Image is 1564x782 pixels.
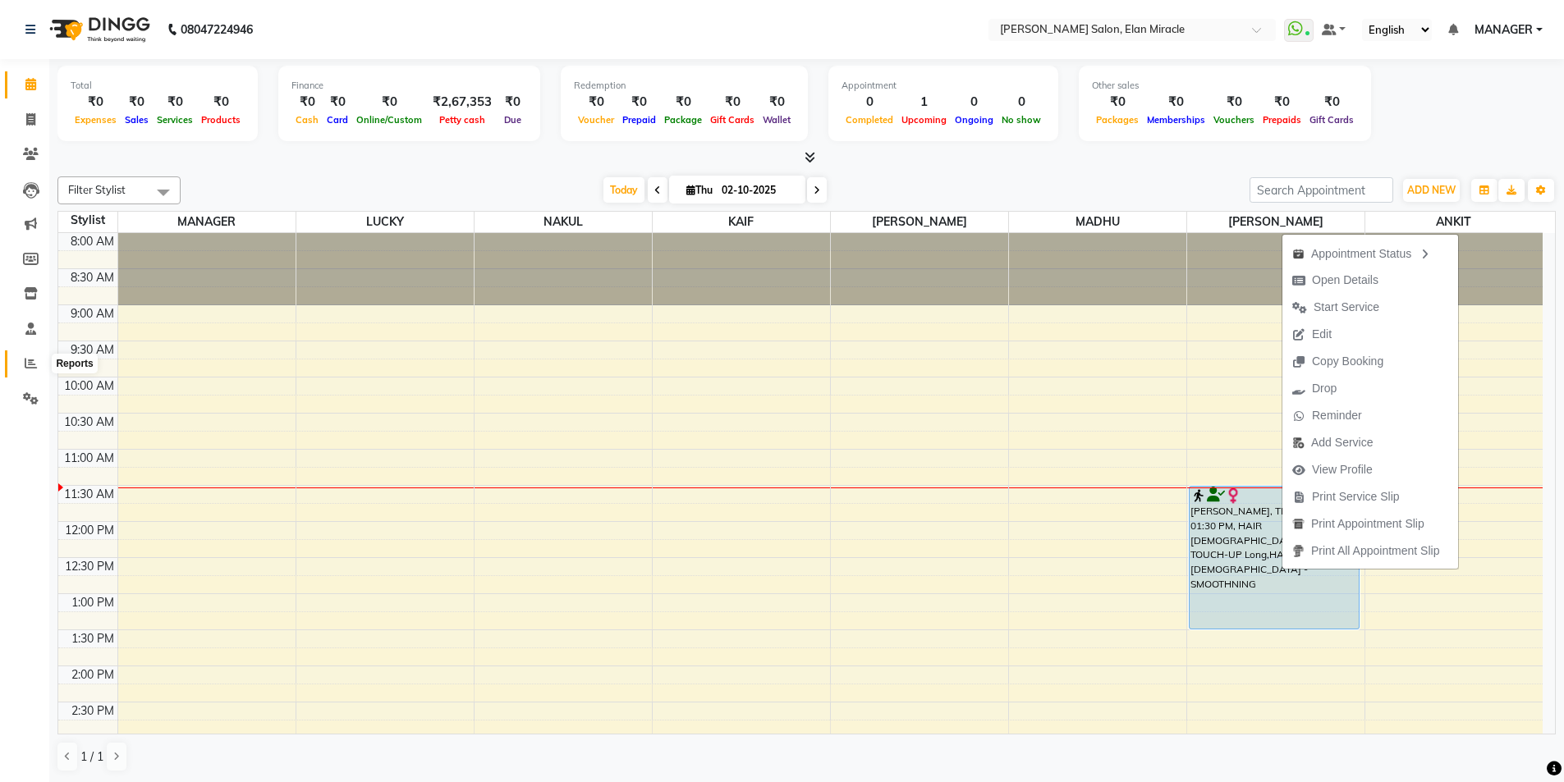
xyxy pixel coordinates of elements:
[435,114,489,126] span: Petty cash
[1292,437,1305,449] img: add-service.png
[80,748,103,766] span: 1 / 1
[1292,518,1305,530] img: printapt.png
[61,414,117,431] div: 10:30 AM
[897,114,951,126] span: Upcoming
[1312,407,1362,424] span: Reminder
[323,93,352,112] div: ₹0
[1292,545,1305,557] img: printall.png
[118,212,296,232] span: MANAGER
[998,93,1045,112] div: 0
[71,93,121,112] div: ₹0
[1187,212,1364,232] span: [PERSON_NAME]
[1312,380,1337,397] span: Drop
[1311,434,1373,451] span: Add Service
[1259,93,1305,112] div: ₹0
[1009,212,1186,232] span: MADHU
[153,93,197,112] div: ₹0
[68,702,117,720] div: 2:30 PM
[426,93,498,112] div: ₹2,67,353
[291,114,323,126] span: Cash
[61,450,117,467] div: 11:00 AM
[500,114,525,126] span: Due
[475,212,652,232] span: NAKUL
[759,93,795,112] div: ₹0
[52,354,97,373] div: Reports
[1250,177,1393,203] input: Search Appointment
[1305,114,1358,126] span: Gift Cards
[842,114,897,126] span: Completed
[1311,542,1439,560] span: Print All Appointment Slip
[831,212,1008,232] span: [PERSON_NAME]
[618,93,660,112] div: ₹0
[717,178,799,203] input: 2025-10-02
[1259,114,1305,126] span: Prepaids
[296,212,474,232] span: LUCKY
[352,114,426,126] span: Online/Custom
[352,93,426,112] div: ₹0
[62,522,117,539] div: 12:00 PM
[291,93,323,112] div: ₹0
[1407,184,1456,196] span: ADD NEW
[1190,487,1360,629] div: [PERSON_NAME], TK01, 11:30 AM-01:30 PM, HAIR [DEMOGRAPHIC_DATA] -COLOR TOUCH-UP Long,HAIR [DEMOGR...
[68,666,117,684] div: 2:00 PM
[68,183,126,196] span: Filter Stylist
[42,7,154,53] img: logo
[706,114,759,126] span: Gift Cards
[153,114,197,126] span: Services
[842,93,897,112] div: 0
[1143,114,1209,126] span: Memberships
[121,93,153,112] div: ₹0
[323,114,352,126] span: Card
[574,114,618,126] span: Voucher
[1209,114,1259,126] span: Vouchers
[197,114,245,126] span: Products
[1092,114,1143,126] span: Packages
[181,7,253,53] b: 08047224946
[1314,299,1379,316] span: Start Service
[1312,326,1332,343] span: Edit
[1312,272,1378,289] span: Open Details
[67,305,117,322] div: 9:00 AM
[67,341,117,359] div: 9:30 AM
[842,79,1045,93] div: Appointment
[121,114,153,126] span: Sales
[1209,93,1259,112] div: ₹0
[682,184,717,196] span: Thu
[603,177,644,203] span: Today
[897,93,951,112] div: 1
[1312,461,1373,478] span: View Profile
[291,79,527,93] div: Finance
[1292,248,1305,260] img: apt_status.png
[1092,93,1143,112] div: ₹0
[706,93,759,112] div: ₹0
[951,114,998,126] span: Ongoing
[61,486,117,503] div: 11:30 AM
[1475,21,1533,39] span: MANAGER
[660,93,706,112] div: ₹0
[67,233,117,250] div: 8:00 AM
[653,212,830,232] span: KAIF
[1365,212,1543,232] span: ANKIT
[1312,488,1400,505] span: Print Service Slip
[68,594,117,611] div: 1:00 PM
[1403,179,1460,202] button: ADD NEW
[618,114,660,126] span: Prepaid
[62,558,117,575] div: 12:30 PM
[574,93,618,112] div: ₹0
[498,93,527,112] div: ₹0
[1092,79,1358,93] div: Other sales
[1311,515,1424,533] span: Print Appointment Slip
[759,114,795,126] span: Wallet
[1305,93,1358,112] div: ₹0
[71,79,245,93] div: Total
[660,114,706,126] span: Package
[1312,353,1383,370] span: Copy Booking
[951,93,998,112] div: 0
[71,114,121,126] span: Expenses
[1282,239,1458,267] div: Appointment Status
[197,93,245,112] div: ₹0
[998,114,1045,126] span: No show
[61,377,117,395] div: 10:00 AM
[67,269,117,286] div: 8:30 AM
[58,212,117,229] div: Stylist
